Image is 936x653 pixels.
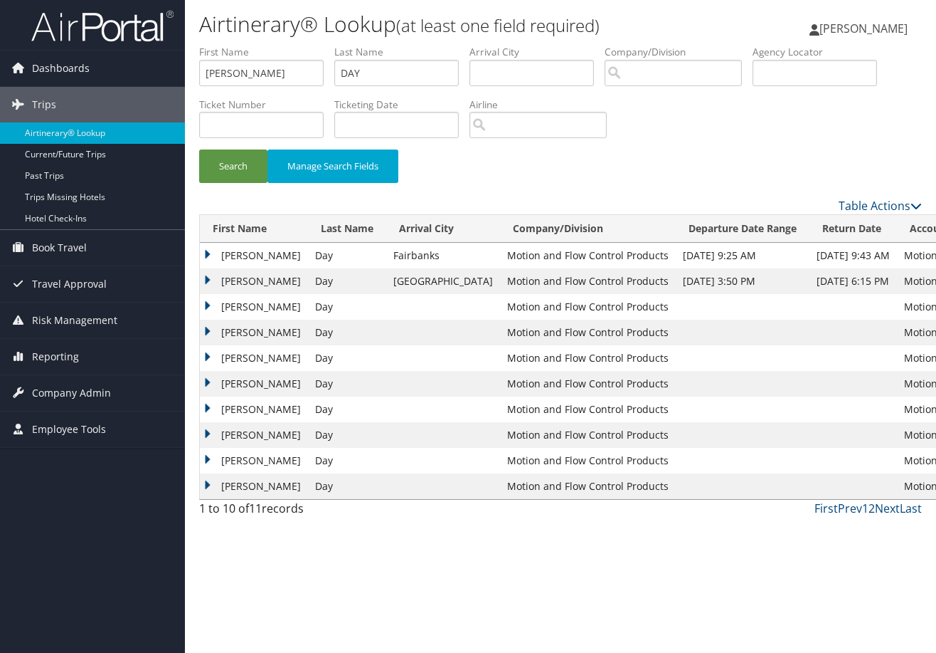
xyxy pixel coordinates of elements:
a: Last [900,501,922,516]
td: [PERSON_NAME] [200,422,308,448]
td: Motion and Flow Control Products [500,243,676,268]
td: Day [308,474,386,499]
th: Return Date: activate to sort column ascending [809,215,897,243]
td: Day [308,397,386,422]
td: Day [308,320,386,345]
span: Travel Approval [32,266,107,302]
th: Departure Date Range: activate to sort column ascending [676,215,809,243]
span: Company Admin [32,375,111,411]
span: Reporting [32,339,79,375]
label: Ticketing Date [334,98,469,112]
td: [PERSON_NAME] [200,371,308,397]
td: Day [308,294,386,320]
td: Day [308,371,386,397]
td: Fairbanks [386,243,500,268]
td: [PERSON_NAME] [200,243,308,268]
small: (at least one field required) [396,14,600,37]
td: [DATE] 9:43 AM [809,243,897,268]
label: Company/Division [605,45,752,59]
td: Motion and Flow Control Products [500,448,676,474]
td: Day [308,448,386,474]
label: First Name [199,45,334,59]
td: Day [308,268,386,294]
span: Trips [32,87,56,122]
a: 2 [868,501,875,516]
span: Book Travel [32,230,87,266]
td: Motion and Flow Control Products [500,397,676,422]
td: Motion and Flow Control Products [500,268,676,294]
a: Prev [838,501,862,516]
td: Motion and Flow Control Products [500,422,676,448]
td: [DATE] 3:50 PM [676,268,809,294]
td: Day [308,422,386,448]
span: [PERSON_NAME] [819,21,908,36]
a: Next [875,501,900,516]
td: [PERSON_NAME] [200,268,308,294]
label: Ticket Number [199,98,334,112]
span: 11 [249,501,262,516]
th: Arrival City: activate to sort column ascending [386,215,500,243]
td: [PERSON_NAME] [200,320,308,345]
span: Dashboards [32,51,90,86]
a: 1 [862,501,868,516]
a: Table Actions [839,198,922,214]
td: [PERSON_NAME] [200,345,308,371]
td: Day [308,345,386,371]
td: Day [308,243,386,268]
th: Company/Division [500,215,676,243]
label: Last Name [334,45,469,59]
td: [DATE] 6:15 PM [809,268,897,294]
td: [PERSON_NAME] [200,294,308,320]
button: Manage Search Fields [267,150,398,183]
label: Airline [469,98,617,112]
label: Arrival City [469,45,605,59]
td: Motion and Flow Control Products [500,474,676,499]
img: airportal-logo.png [31,9,174,43]
button: Search [199,150,267,183]
td: [PERSON_NAME] [200,474,308,499]
td: [GEOGRAPHIC_DATA] [386,268,500,294]
td: Motion and Flow Control Products [500,345,676,371]
th: Last Name: activate to sort column ascending [308,215,386,243]
label: Agency Locator [752,45,888,59]
td: [PERSON_NAME] [200,397,308,422]
h1: Airtinerary® Lookup [199,9,681,39]
td: Motion and Flow Control Products [500,320,676,345]
td: Motion and Flow Control Products [500,371,676,397]
a: [PERSON_NAME] [809,7,922,50]
td: [PERSON_NAME] [200,448,308,474]
td: Motion and Flow Control Products [500,294,676,320]
span: Employee Tools [32,412,106,447]
td: [DATE] 9:25 AM [676,243,809,268]
th: First Name: activate to sort column ascending [200,215,308,243]
a: First [814,501,838,516]
span: Risk Management [32,303,117,338]
div: 1 to 10 of records [199,500,364,524]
